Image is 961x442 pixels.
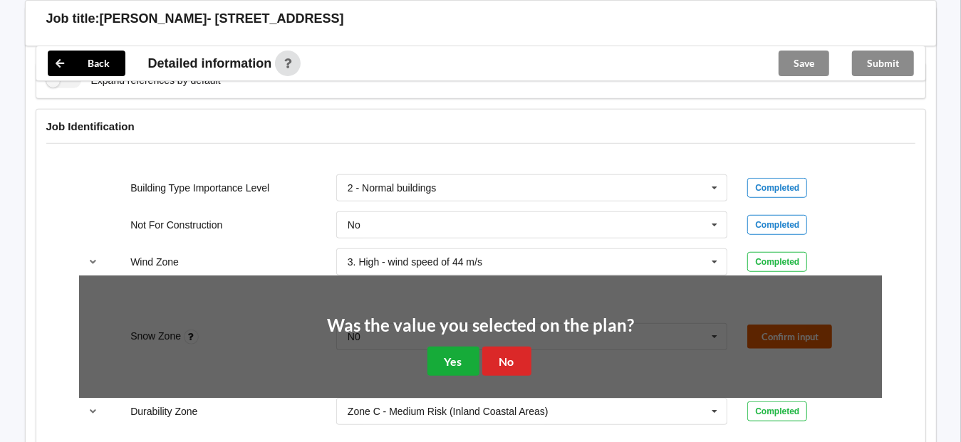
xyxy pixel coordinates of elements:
div: Completed [747,252,807,272]
h4: Job Identification [46,120,915,133]
div: 3. High - wind speed of 44 m/s [348,257,482,267]
h3: [PERSON_NAME]- [STREET_ADDRESS] [100,11,344,27]
h2: Was the value you selected on the plan? [327,315,634,337]
div: Completed [747,215,807,235]
div: 2 - Normal buildings [348,183,437,193]
h3: Job title: [46,11,100,27]
label: Building Type Importance Level [130,182,269,194]
button: reference-toggle [79,249,107,275]
div: Zone C - Medium Risk (Inland Coastal Areas) [348,406,549,416]
label: Not For Construction [130,219,222,231]
button: Back [48,51,125,76]
button: Yes [427,347,479,376]
button: reference-toggle [79,399,107,424]
button: No [482,347,531,376]
div: Completed [747,178,807,198]
div: Completed [747,401,807,421]
span: Detailed information [148,57,272,70]
label: Durability Zone [130,406,197,417]
label: Wind Zone [130,256,179,268]
div: No [348,220,360,230]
